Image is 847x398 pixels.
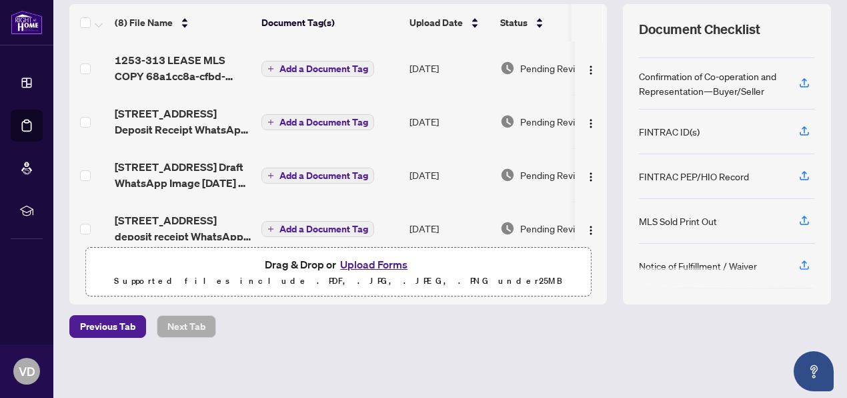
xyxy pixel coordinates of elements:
button: Logo [580,218,602,239]
div: Confirmation of Co-operation and Representation—Buyer/Seller [639,69,783,98]
span: (8) File Name [115,15,173,30]
span: Drag & Drop or [265,256,411,273]
div: MLS Sold Print Out [639,214,717,228]
th: Status [495,4,608,41]
button: Add a Document Tag [261,220,374,238]
button: Add a Document Tag [261,60,374,77]
button: Add a Document Tag [261,61,374,77]
span: plus [267,65,274,72]
button: Add a Document Tag [261,221,374,237]
span: Pending Review [520,61,587,75]
span: plus [267,119,274,126]
button: Previous Tab [69,315,146,338]
img: Document Status [500,168,515,182]
button: Upload Forms [336,256,411,273]
span: Document Checklist [639,20,760,39]
img: Logo [586,118,596,129]
td: [DATE] [404,148,495,202]
button: Add a Document Tag [261,168,374,184]
span: Status [500,15,528,30]
img: Document Status [500,61,515,75]
td: [DATE] [404,202,495,255]
button: Add a Document Tag [261,167,374,184]
span: VD [19,362,35,381]
td: [DATE] [404,95,495,148]
span: 1253-313 LEASE MLS COPY 68a1cc8a-cfbd-4235-b79f-e27af86202a5.pdf [115,52,251,84]
span: plus [267,226,274,232]
button: Open asap [794,351,834,391]
span: [STREET_ADDRESS] Draft WhatsApp Image [DATE] at 101305 AM.jpeg [115,159,251,191]
span: Add a Document Tag [279,118,368,127]
span: plus [267,172,274,179]
img: Document Status [500,114,515,129]
span: [STREET_ADDRESS] Deposit Receipt WhatsApp Image [DATE] at 101931 AM.jpeg [115,106,251,138]
span: Previous Tab [80,316,135,337]
p: Supported files include .PDF, .JPG, .JPEG, .PNG under 25 MB [94,273,582,289]
span: Upload Date [409,15,463,30]
div: FINTRAC PEP/HIO Record [639,169,749,184]
img: Logo [586,65,596,75]
th: (8) File Name [109,4,256,41]
button: Next Tab [157,315,216,338]
img: logo [11,10,43,35]
span: Pending Review [520,221,587,236]
span: Pending Review [520,168,587,182]
span: [STREET_ADDRESS] deposit receipt WhatsApp Image [DATE] at 102022 AM.jpeg [115,212,251,244]
button: Logo [580,164,602,186]
span: Pending Review [520,114,587,129]
th: Document Tag(s) [256,4,404,41]
span: Add a Document Tag [279,224,368,234]
div: Notice of Fulfillment / Waiver [639,258,757,273]
button: Add a Document Tag [261,114,374,130]
div: FINTRAC ID(s) [639,124,700,139]
span: Add a Document Tag [279,171,368,180]
button: Logo [580,57,602,79]
button: Add a Document Tag [261,114,374,131]
button: Logo [580,111,602,132]
span: Add a Document Tag [279,64,368,73]
td: [DATE] [404,41,495,95]
img: Document Status [500,221,515,236]
th: Upload Date [404,4,495,41]
img: Logo [586,225,596,236]
span: Drag & Drop orUpload FormsSupported files include .PDF, .JPG, .JPEG, .PNG under25MB [86,248,590,297]
img: Logo [586,172,596,182]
